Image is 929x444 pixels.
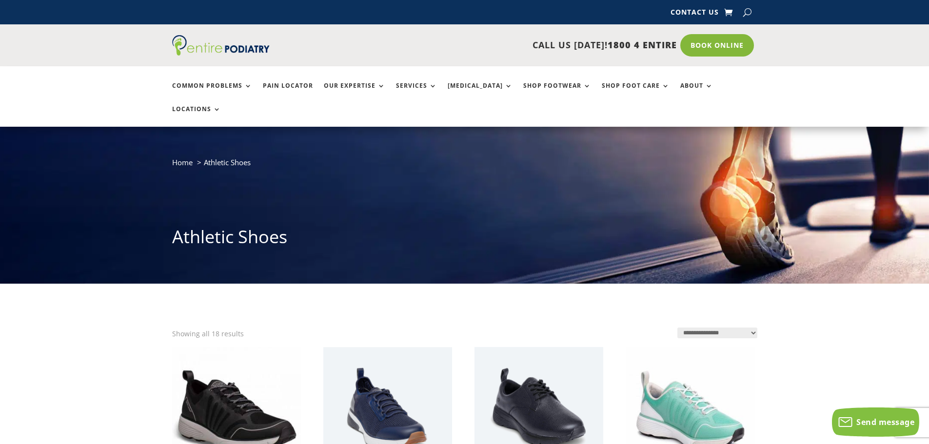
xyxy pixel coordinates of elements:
span: Athletic Shoes [204,157,251,167]
a: Services [396,82,437,103]
a: Pain Locator [263,82,313,103]
select: Shop order [677,328,757,338]
img: logo (1) [172,35,270,56]
a: Home [172,157,193,167]
a: Common Problems [172,82,252,103]
a: Locations [172,106,221,127]
a: Shop Footwear [523,82,591,103]
h1: Athletic Shoes [172,225,757,254]
a: Shop Foot Care [602,82,670,103]
a: [MEDICAL_DATA] [448,82,513,103]
p: CALL US [DATE]! [307,39,677,52]
a: Our Expertise [324,82,385,103]
p: Showing all 18 results [172,328,244,340]
a: Contact Us [671,9,719,19]
span: Send message [856,417,914,427]
nav: breadcrumb [172,156,757,176]
a: About [680,82,713,103]
button: Send message [832,407,919,437]
span: 1800 4 ENTIRE [608,39,677,51]
a: Book Online [680,34,754,57]
a: Entire Podiatry [172,48,270,58]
